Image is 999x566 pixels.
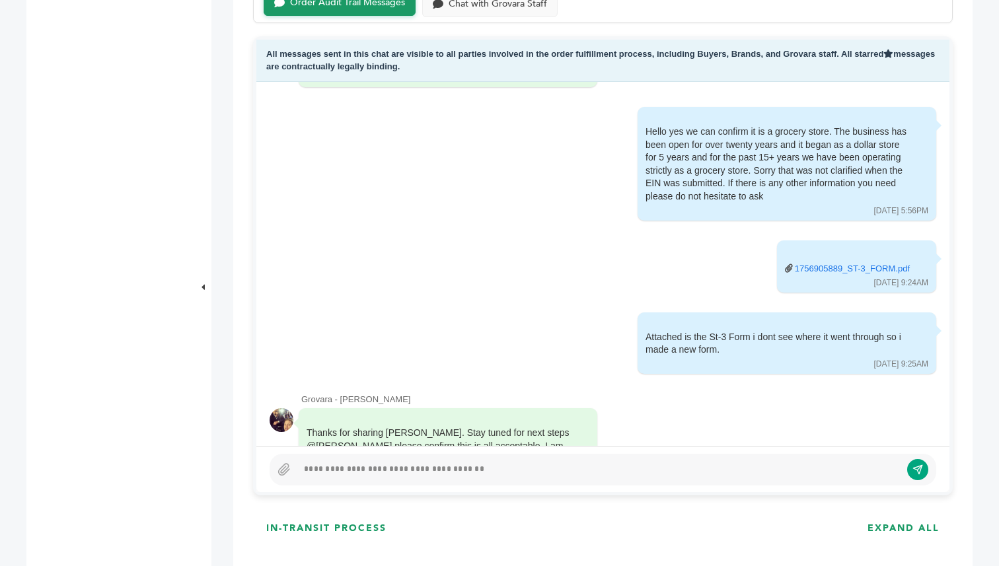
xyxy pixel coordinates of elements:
[646,331,910,357] div: Attached is the St-3 Form i dont see where it went through so i made a new form.
[307,427,571,556] div: Thanks for sharing [PERSON_NAME]. Stay tuned for next steps @[PERSON_NAME] please confirm this is...
[256,40,949,82] div: All messages sent in this chat are visible to all parties involved in the order fulfillment proce...
[874,205,928,217] div: [DATE] 5:56PM
[266,522,387,535] h3: IN-TRANSIT PROCESS
[868,522,940,535] h3: EXPAND ALL
[301,394,936,406] div: Grovara - [PERSON_NAME]
[874,277,928,289] div: [DATE] 9:24AM
[646,125,910,203] div: Hello yes we can confirm it is a grocery store. The business has been open for over twenty years ...
[874,359,928,370] div: [DATE] 9:25AM
[795,263,910,275] a: 1756905889_ST-3_FORM.pdf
